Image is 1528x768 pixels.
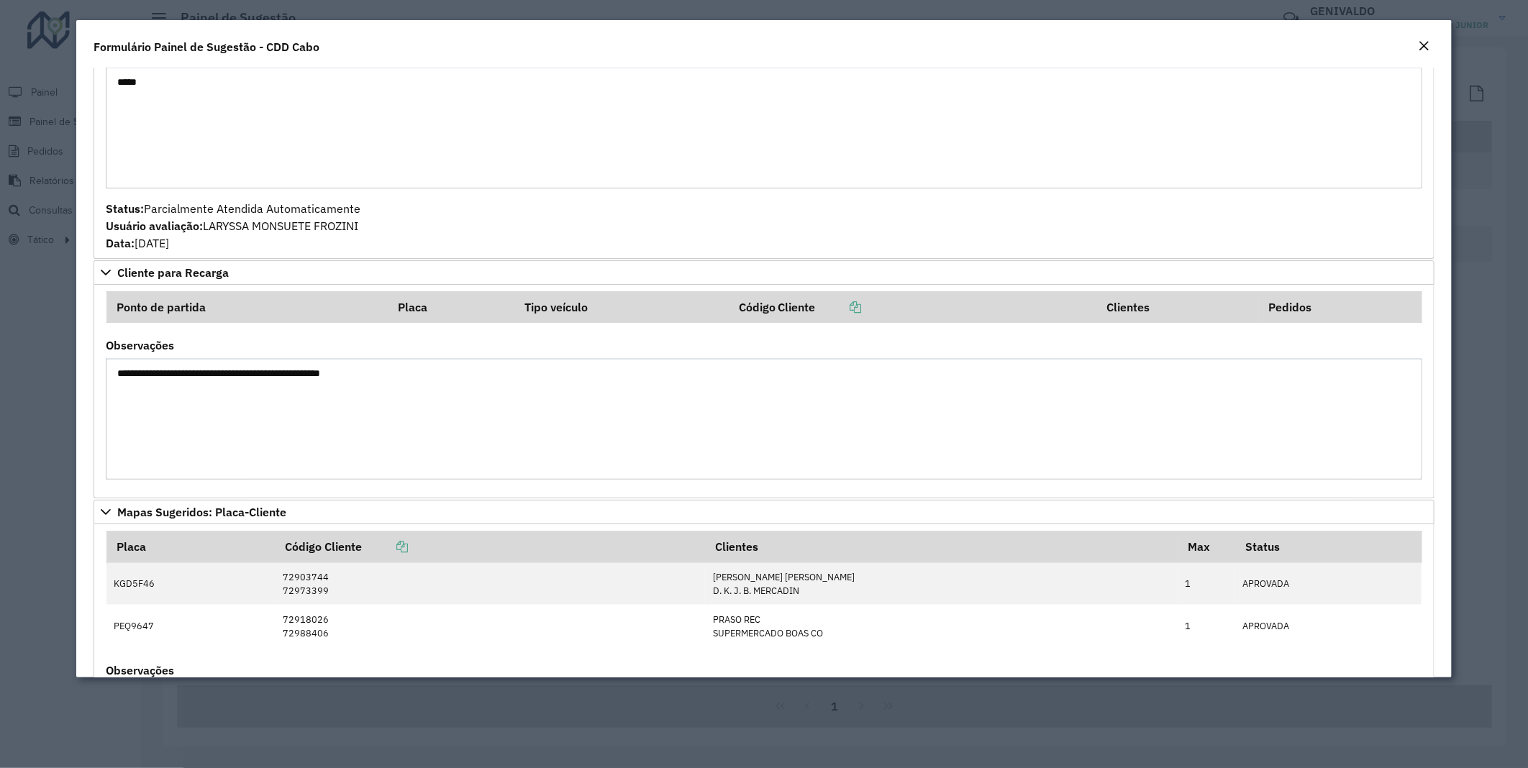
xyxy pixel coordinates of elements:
span: Parcialmente Atendida Automaticamente LARYSSA MONSUETE FROZINI [DATE] [106,201,360,250]
label: Observações [106,662,174,679]
div: Cliente para Recarga [94,285,1434,499]
th: Ponto de partida [106,291,388,322]
th: Placa [106,531,276,562]
th: Placa [388,291,514,322]
td: KGD5F46 [106,562,276,605]
h4: Formulário Painel de Sugestão - CDD Cabo [94,38,319,55]
a: Mapas Sugeridos: Placa-Cliente [94,500,1434,524]
th: Clientes [1096,291,1258,322]
button: Close [1414,37,1434,56]
td: [PERSON_NAME] [PERSON_NAME] D. K. J. B. MERCADIN [705,562,1178,605]
span: Mapas Sugeridos: Placa-Cliente [117,506,286,518]
td: 1 [1178,605,1235,647]
em: Fechar [1419,40,1430,52]
td: 72903744 72973399 [276,562,706,605]
td: 1 [1178,562,1235,605]
td: APROVADA [1235,562,1422,605]
a: Copiar [816,300,862,314]
td: APROVADA [1235,605,1422,647]
a: Cliente para Recarga [94,260,1434,285]
span: Cliente para Recarga [117,267,229,278]
td: PRASO REC SUPERMERCADO BOAS CO [705,605,1178,647]
th: Clientes [705,531,1178,562]
strong: Status: [106,201,144,216]
th: Max [1178,531,1235,562]
th: Pedidos [1259,291,1422,322]
th: Tipo veículo [515,291,729,322]
th: Status [1235,531,1422,562]
td: PEQ9647 [106,605,276,647]
strong: Usuário avaliação: [106,219,203,233]
td: 72918026 72988406 [276,605,706,647]
a: Copiar [362,539,408,554]
th: Código Cliente [729,291,1096,322]
label: Observações [106,337,174,354]
strong: Data: [106,236,135,250]
th: Código Cliente [276,531,706,562]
